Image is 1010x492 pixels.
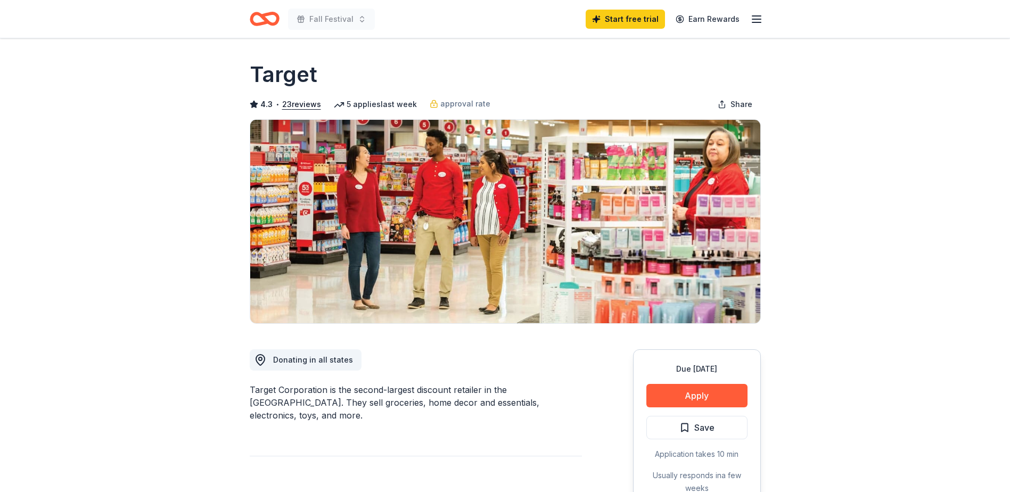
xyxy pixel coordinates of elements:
[646,416,748,439] button: Save
[730,98,752,111] span: Share
[275,100,279,109] span: •
[334,98,417,111] div: 5 applies last week
[273,355,353,364] span: Donating in all states
[669,10,746,29] a: Earn Rewards
[250,60,317,89] h1: Target
[430,97,490,110] a: approval rate
[646,384,748,407] button: Apply
[694,421,715,434] span: Save
[250,120,760,323] img: Image for Target
[309,13,354,26] span: Fall Festival
[440,97,490,110] span: approval rate
[288,9,375,30] button: Fall Festival
[250,383,582,422] div: Target Corporation is the second-largest discount retailer in the [GEOGRAPHIC_DATA]. They sell gr...
[709,94,761,115] button: Share
[250,6,280,31] a: Home
[260,98,273,111] span: 4.3
[586,10,665,29] a: Start free trial
[282,98,321,111] button: 23reviews
[646,363,748,375] div: Due [DATE]
[646,448,748,461] div: Application takes 10 min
